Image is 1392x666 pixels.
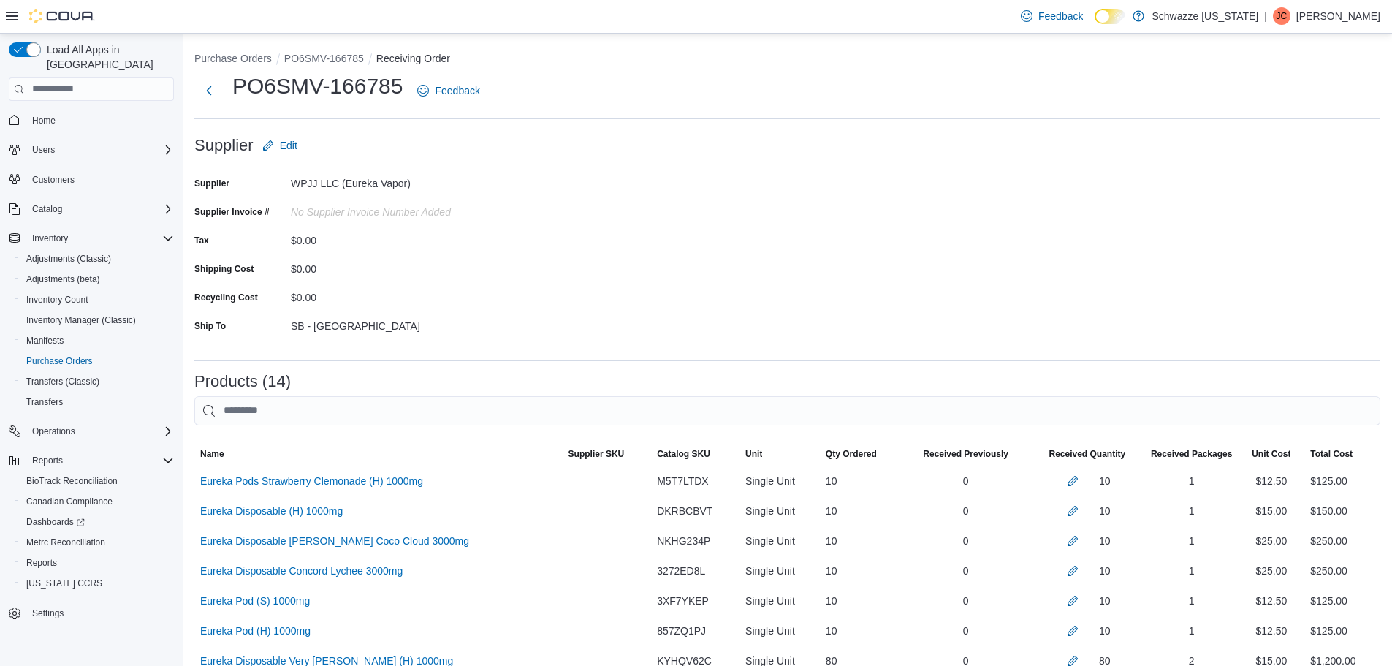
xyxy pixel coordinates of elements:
[20,250,174,268] span: Adjustments (Classic)
[15,573,180,594] button: [US_STATE] CCRS
[1049,448,1125,460] span: Received Quantity
[20,373,174,390] span: Transfers (Classic)
[194,137,254,154] h3: Supplier
[1310,448,1353,460] span: Total Cost
[200,562,403,580] a: Eureka Disposable Concord Lychee 3000mg
[194,292,258,303] label: Recycling Cost
[194,53,272,64] button: Purchase Orders
[3,169,180,190] button: Customers
[194,206,270,218] label: Supplier Invoice #
[1095,9,1125,24] input: Dark Mode
[1238,496,1304,526] div: $15.00
[1310,622,1347,640] div: $125.00
[1099,622,1111,640] div: 10
[820,556,902,586] div: 10
[20,291,94,309] a: Inventory Count
[291,172,487,189] div: WPJJ LLC (Eureka Vapor)
[820,526,902,556] div: 10
[739,496,820,526] div: Single Unit
[26,230,174,247] span: Inventory
[3,199,180,219] button: Catalog
[26,423,174,440] span: Operations
[20,373,105,390] a: Transfers (Classic)
[32,608,64,619] span: Settings
[32,425,75,437] span: Operations
[902,556,1030,586] div: 0
[26,452,174,469] span: Reports
[20,352,99,370] a: Purchase Orders
[32,174,75,186] span: Customers
[26,230,74,247] button: Inventory
[26,314,136,326] span: Inventory Manager (Classic)
[15,553,180,573] button: Reports
[26,376,99,387] span: Transfers (Classic)
[745,448,762,460] span: Unit
[194,51,1380,69] nav: An example of EuiBreadcrumbs
[657,502,712,520] span: DKRBCBVT
[3,602,180,624] button: Settings
[20,311,174,329] span: Inventory Manager (Classic)
[20,291,174,309] span: Inventory Count
[20,534,174,551] span: Metrc Reconciliation
[1296,7,1380,25] p: [PERSON_NAME]
[657,562,705,580] span: 3272ED8L
[20,513,91,531] a: Dashboards
[651,442,739,466] button: Catalog SKU
[26,335,64,347] span: Manifests
[20,270,174,288] span: Adjustments (beta)
[820,616,902,646] div: 10
[923,448,1008,460] span: Received Previously
[1238,586,1304,616] div: $12.50
[3,110,180,131] button: Home
[15,330,180,351] button: Manifests
[657,622,706,640] span: 857ZQ1PJ
[26,253,111,265] span: Adjustments (Classic)
[1038,9,1083,23] span: Feedback
[26,294,88,306] span: Inventory Count
[194,178,229,189] label: Supplier
[1238,526,1304,556] div: $25.00
[1145,526,1238,556] div: 1
[26,170,174,189] span: Customers
[3,450,180,471] button: Reports
[20,554,174,572] span: Reports
[26,578,102,589] span: [US_STATE] CCRS
[26,423,81,440] button: Operations
[739,586,820,616] div: Single Unit
[200,472,423,490] a: Eureka Pods Strawberry Clemonade (H) 1000mg
[20,575,108,592] a: [US_STATE] CCRS
[739,616,820,646] div: Single Unit
[256,131,303,160] button: Edit
[26,112,61,129] a: Home
[26,200,174,218] span: Catalog
[1151,448,1232,460] span: Received Packages
[1310,472,1347,490] div: $125.00
[20,493,174,510] span: Canadian Compliance
[15,512,180,532] a: Dashboards
[29,9,95,23] img: Cova
[26,171,80,189] a: Customers
[657,472,709,490] span: M5T7LTDX
[902,496,1030,526] div: 0
[20,393,174,411] span: Transfers
[194,320,226,332] label: Ship To
[20,393,69,411] a: Transfers
[20,493,118,510] a: Canadian Compliance
[15,249,180,269] button: Adjustments (Classic)
[9,104,174,662] nav: Complex example
[32,115,56,126] span: Home
[32,455,63,466] span: Reports
[194,373,291,390] h3: Products (14)
[1310,532,1347,550] div: $250.00
[739,466,820,496] div: Single Unit
[194,263,254,275] label: Shipping Cost
[1238,556,1304,586] div: $25.00
[26,516,85,528] span: Dashboards
[1152,7,1258,25] p: Schwazze [US_STATE]
[376,53,450,64] button: Receiving Order
[200,592,310,610] a: Eureka Pod (S) 1000mg
[26,537,105,548] span: Metrc Reconciliation
[194,76,224,105] button: Next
